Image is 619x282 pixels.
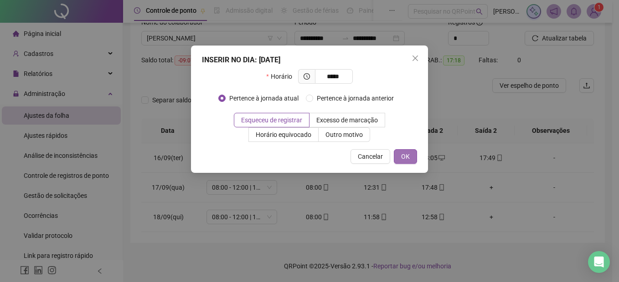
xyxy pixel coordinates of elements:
[241,116,302,124] span: Esqueceu de registrar
[394,149,417,164] button: OK
[408,51,423,65] button: Close
[226,93,302,103] span: Pertence à jornada atual
[266,69,298,84] label: Horário
[202,55,417,65] div: INSERIR NO DIA : [DATE]
[401,151,410,161] span: OK
[256,131,311,138] span: Horário equivocado
[412,55,419,62] span: close
[304,73,310,80] span: clock-circle
[316,116,378,124] span: Excesso de marcação
[358,151,383,161] span: Cancelar
[325,131,363,138] span: Outro motivo
[351,149,390,164] button: Cancelar
[313,93,397,103] span: Pertence à jornada anterior
[588,251,610,273] div: Open Intercom Messenger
